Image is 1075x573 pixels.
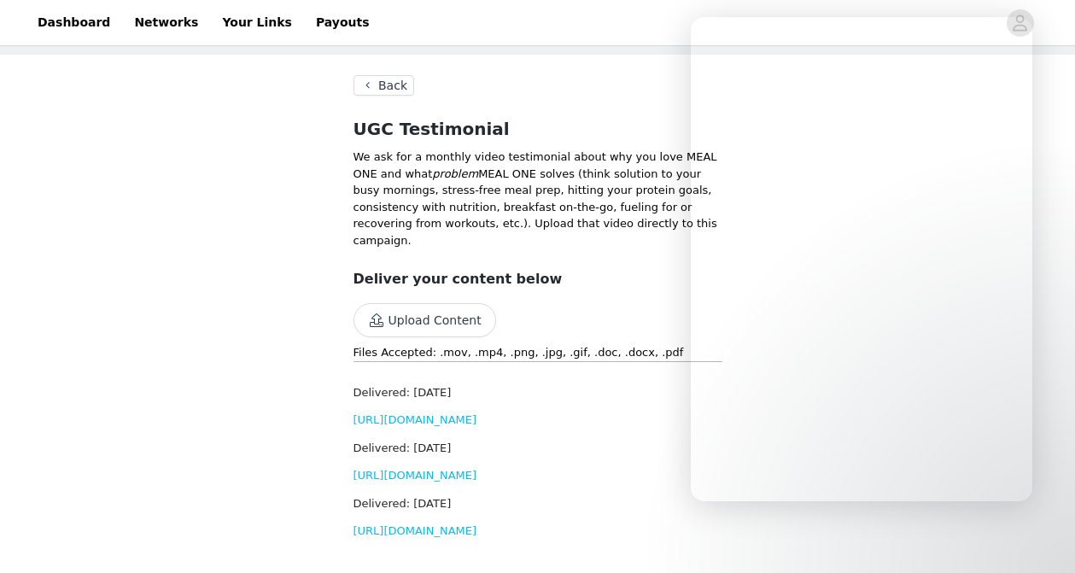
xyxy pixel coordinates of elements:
button: Upload Content [353,303,496,337]
h3: Deliver your content below [353,269,722,289]
h3: Delivered: [DATE] [353,384,722,401]
p: Files Accepted: .mov, .mp4, .png, .jpg, .gif, .doc, .docx, .pdf [353,344,722,361]
a: Dashboard [27,3,120,42]
h2: UGC Testimonial [353,116,722,142]
h3: Delivered: [DATE] [353,495,722,512]
iframe: Intercom live chat [691,17,1032,501]
a: Networks [124,3,208,42]
h3: Delivered: [DATE] [353,440,722,457]
div: avatar [1012,9,1028,37]
a: [URL][DOMAIN_NAME] [353,469,477,482]
button: Back [353,75,415,96]
span: Upload Content [353,314,496,328]
a: [URL][DOMAIN_NAME] [353,524,477,537]
em: problem [432,167,478,180]
a: Payouts [306,3,380,42]
a: Your Links [212,3,302,42]
a: [URL][DOMAIN_NAME] [353,413,477,426]
p: We ask for a monthly video testimonial about why you love MEAL ONE and what MEAL ONE solves (thin... [353,149,722,248]
iframe: Intercom live chat [991,515,1032,556]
